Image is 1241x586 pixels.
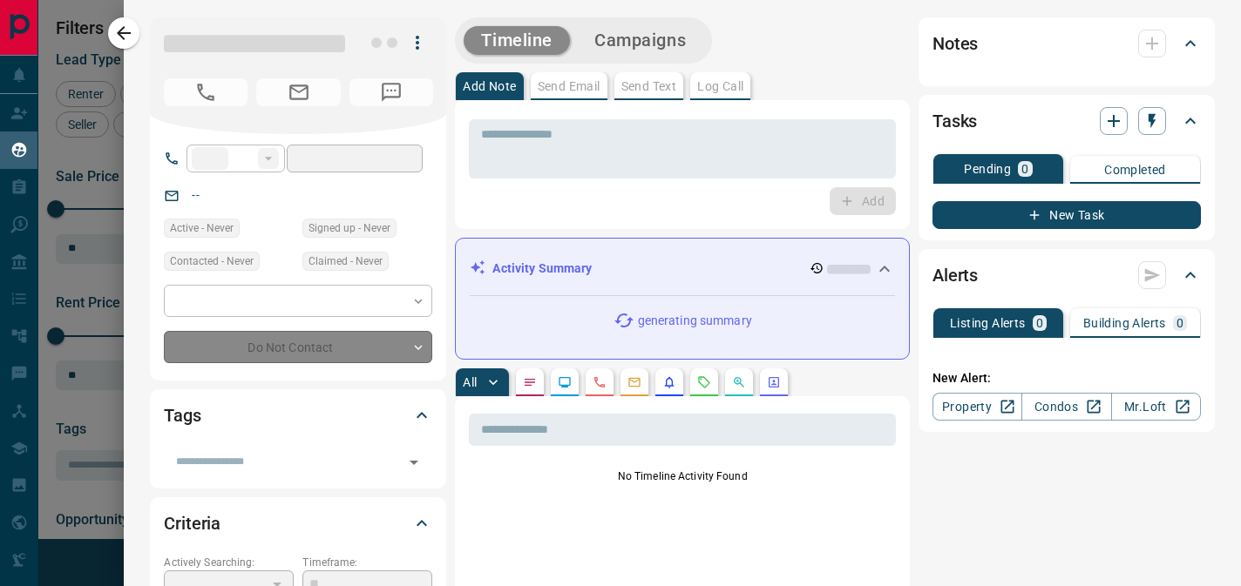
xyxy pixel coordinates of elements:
[932,393,1022,421] a: Property
[1021,163,1028,175] p: 0
[932,369,1201,387] p: New Alert:
[638,312,752,330] p: generating summary
[1021,393,1111,421] a: Condos
[164,502,432,544] div: Criteria
[558,375,572,389] svg: Lead Browsing Activity
[492,259,592,278] p: Activity Summary
[577,26,703,55] button: Campaigns
[349,78,433,106] span: No Number
[932,23,1201,64] div: Notes
[1104,164,1166,176] p: Completed
[932,107,977,135] h2: Tasks
[402,450,426,475] button: Open
[662,375,676,389] svg: Listing Alerts
[302,555,432,570] p: Timeframe:
[697,375,711,389] svg: Requests
[932,30,978,57] h2: Notes
[932,201,1201,229] button: New Task
[164,401,200,429] h2: Tags
[932,254,1201,296] div: Alerts
[1083,317,1166,329] p: Building Alerts
[464,26,570,55] button: Timeline
[627,375,641,389] svg: Emails
[470,253,895,285] div: Activity Summary
[164,394,432,436] div: Tags
[932,100,1201,142] div: Tasks
[1036,317,1043,329] p: 0
[256,78,340,106] span: No Email
[309,219,390,237] span: Signed up - Never
[1177,317,1183,329] p: 0
[463,80,516,92] p: Add Note
[170,219,234,237] span: Active - Never
[192,188,199,202] a: --
[950,317,1026,329] p: Listing Alerts
[932,261,978,289] h2: Alerts
[309,253,383,270] span: Claimed - Never
[164,331,432,363] div: Do Not Contact
[463,376,477,388] p: All
[164,509,220,537] h2: Criteria
[1111,393,1201,421] a: Mr.Loft
[964,163,1011,175] p: Pending
[170,253,254,270] span: Contacted - Never
[767,375,781,389] svg: Agent Actions
[164,78,248,106] span: No Number
[469,468,896,484] p: No Timeline Activity Found
[593,375,607,389] svg: Calls
[523,375,537,389] svg: Notes
[732,375,746,389] svg: Opportunities
[164,555,294,570] p: Actively Searching:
